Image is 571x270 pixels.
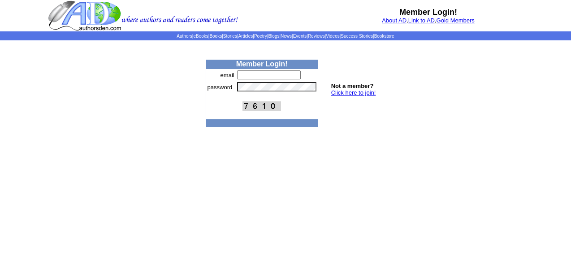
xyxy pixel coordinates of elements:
[177,34,394,39] span: | | | | | | | | | | | |
[437,17,475,24] a: Gold Members
[254,34,267,39] a: Poetry
[238,34,253,39] a: Articles
[193,34,208,39] a: eBooks
[382,17,407,24] a: About AD
[208,84,233,91] font: password
[281,34,292,39] a: News
[209,34,222,39] a: Books
[268,34,279,39] a: Blogs
[331,89,376,96] a: Click here to join!
[341,34,373,39] a: Success Stories
[399,8,457,17] b: Member Login!
[293,34,307,39] a: Events
[242,101,281,111] img: This Is CAPTCHA Image
[177,34,192,39] a: Authors
[408,17,435,24] a: Link to AD
[223,34,237,39] a: Stories
[236,60,288,68] b: Member Login!
[374,34,394,39] a: Bookstore
[326,34,339,39] a: Videos
[308,34,325,39] a: Reviews
[221,72,234,78] font: email
[331,83,374,89] b: Not a member?
[382,17,475,24] font: , ,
